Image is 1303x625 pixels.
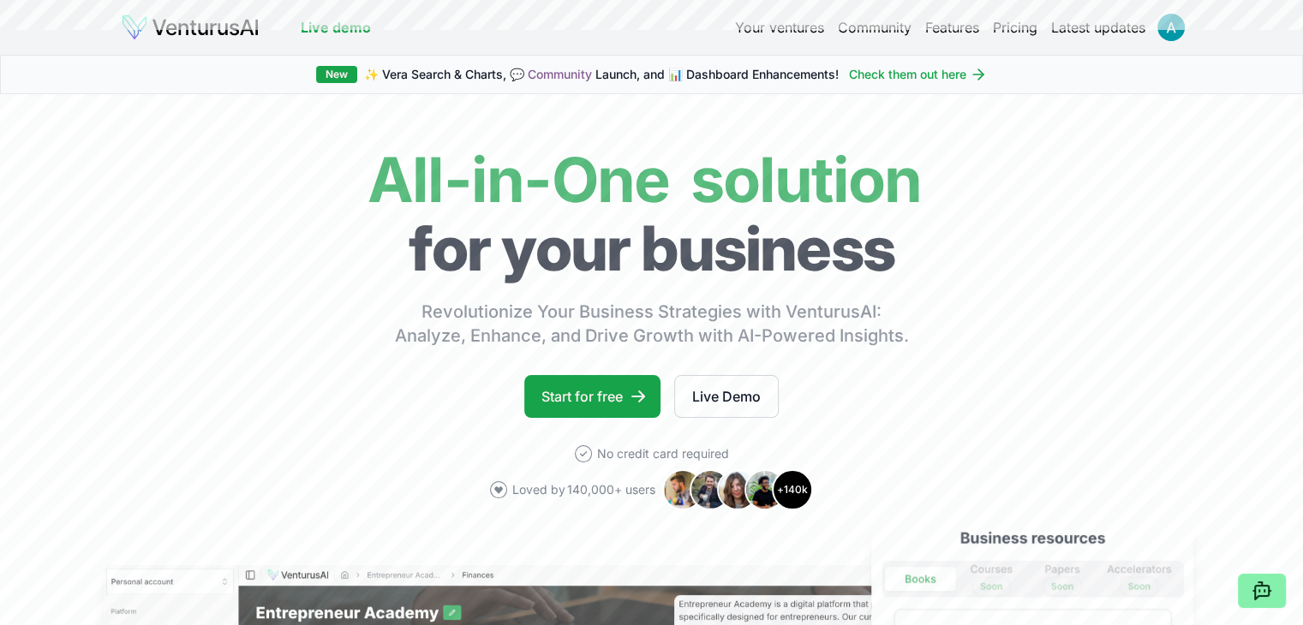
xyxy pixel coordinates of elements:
img: Avatar 4 [744,469,786,510]
a: Community [528,67,592,81]
img: Avatar 1 [662,469,703,510]
img: Avatar 2 [690,469,731,510]
div: New [316,66,357,83]
img: Avatar 3 [717,469,758,510]
span: ✨ Vera Search & Charts, 💬 Launch, and 📊 Dashboard Enhancements! [364,66,839,83]
a: Start for free [524,375,660,418]
a: Live Demo [674,375,779,418]
a: Check them out here [849,66,987,83]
